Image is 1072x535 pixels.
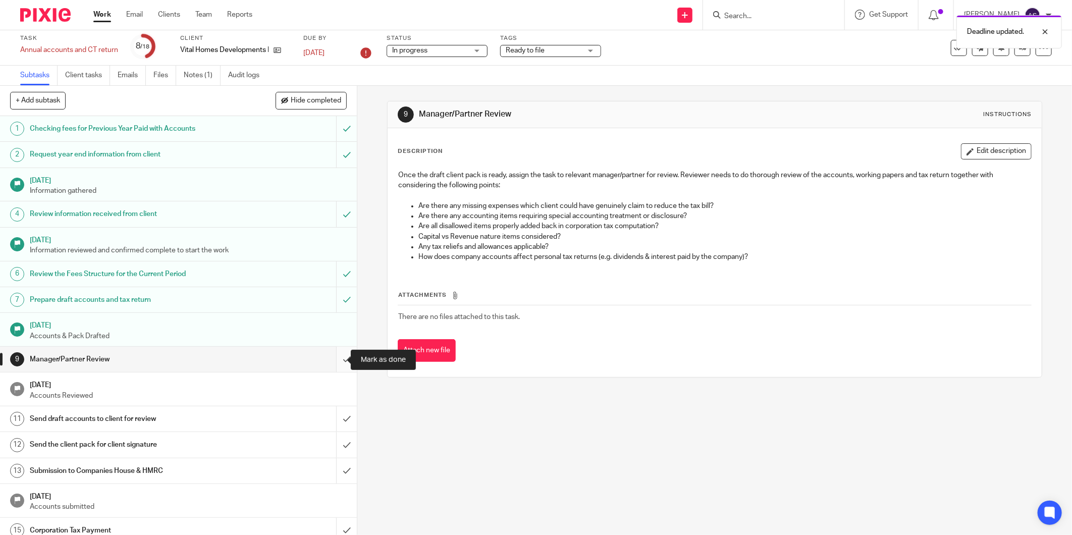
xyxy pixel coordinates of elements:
a: Notes (1) [184,66,221,85]
p: Capital vs Revenue nature items considered? [418,232,1031,242]
span: Attachments [398,292,447,298]
div: 12 [10,438,24,452]
span: Hide completed [291,97,341,105]
label: Task [20,34,118,42]
p: Are there any missing expenses which client could have genuinely claim to reduce the tax bill? [418,201,1031,211]
p: Accounts & Pack Drafted [30,331,347,341]
p: Information gathered [30,186,347,196]
p: Information reviewed and confirmed complete to start the work [30,245,347,255]
h1: Send draft accounts to client for review [30,411,228,426]
a: Reports [227,10,252,20]
a: Audit logs [228,66,267,85]
span: Ready to file [506,47,545,54]
a: Work [93,10,111,20]
small: /18 [141,44,150,49]
div: 6 [10,267,24,281]
p: Any tax reliefs and allowances applicable? [418,242,1031,252]
div: 11 [10,412,24,426]
div: 9 [10,352,24,366]
div: Instructions [983,111,1032,119]
a: Email [126,10,143,20]
p: Accounts submitted [30,502,347,512]
p: Are all disallowed items properly added back in corporation tax computation? [418,221,1031,231]
h1: [DATE] [30,318,347,331]
h1: [DATE] [30,489,347,502]
button: Hide completed [276,92,347,109]
h1: Manager/Partner Review [419,109,736,120]
a: Clients [158,10,180,20]
div: 4 [10,207,24,222]
div: 1 [10,122,24,136]
p: Vital Homes Developments Ltd [180,45,269,55]
h1: Review the Fees Structure for the Current Period [30,266,228,282]
h1: Manager/Partner Review [30,352,228,367]
a: Team [195,10,212,20]
a: Files [153,66,176,85]
div: Annual accounts and CT return [20,45,118,55]
a: Subtasks [20,66,58,85]
label: Client [180,34,291,42]
p: Are there any accounting items requiring special accounting treatment or disclosure? [418,211,1031,221]
h1: Submission to Companies House & HMRC [30,463,228,478]
h1: [DATE] [30,233,347,245]
button: Edit description [961,143,1032,159]
a: Emails [118,66,146,85]
label: Due by [303,34,374,42]
label: Status [387,34,488,42]
p: Description [398,147,443,155]
span: There are no files attached to this task. [398,313,520,320]
h1: Send the client pack for client signature [30,437,228,452]
h1: Prepare draft accounts and tax return [30,292,228,307]
button: Attach new file [398,339,456,362]
div: 13 [10,464,24,478]
p: How does company accounts affect personal tax returns (e.g. dividends & interest paid by the comp... [418,252,1031,262]
img: Pixie [20,8,71,22]
h1: Checking fees for Previous Year Paid with Accounts [30,121,228,136]
h1: [DATE] [30,173,347,186]
div: 2 [10,148,24,162]
div: 9 [398,106,414,123]
label: Tags [500,34,601,42]
h1: Review information received from client [30,206,228,222]
h1: Request year end information from client [30,147,228,162]
a: Client tasks [65,66,110,85]
div: 8 [136,40,150,52]
img: svg%3E [1025,7,1041,23]
button: + Add subtask [10,92,66,109]
h1: [DATE] [30,378,347,390]
p: Deadline updated. [967,27,1024,37]
p: Once the draft client pack is ready, assign the task to relevant manager/partner for review. Revi... [398,170,1031,191]
span: In progress [392,47,427,54]
div: 7 [10,293,24,307]
p: Accounts Reviewed [30,391,347,401]
span: [DATE] [303,49,325,57]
